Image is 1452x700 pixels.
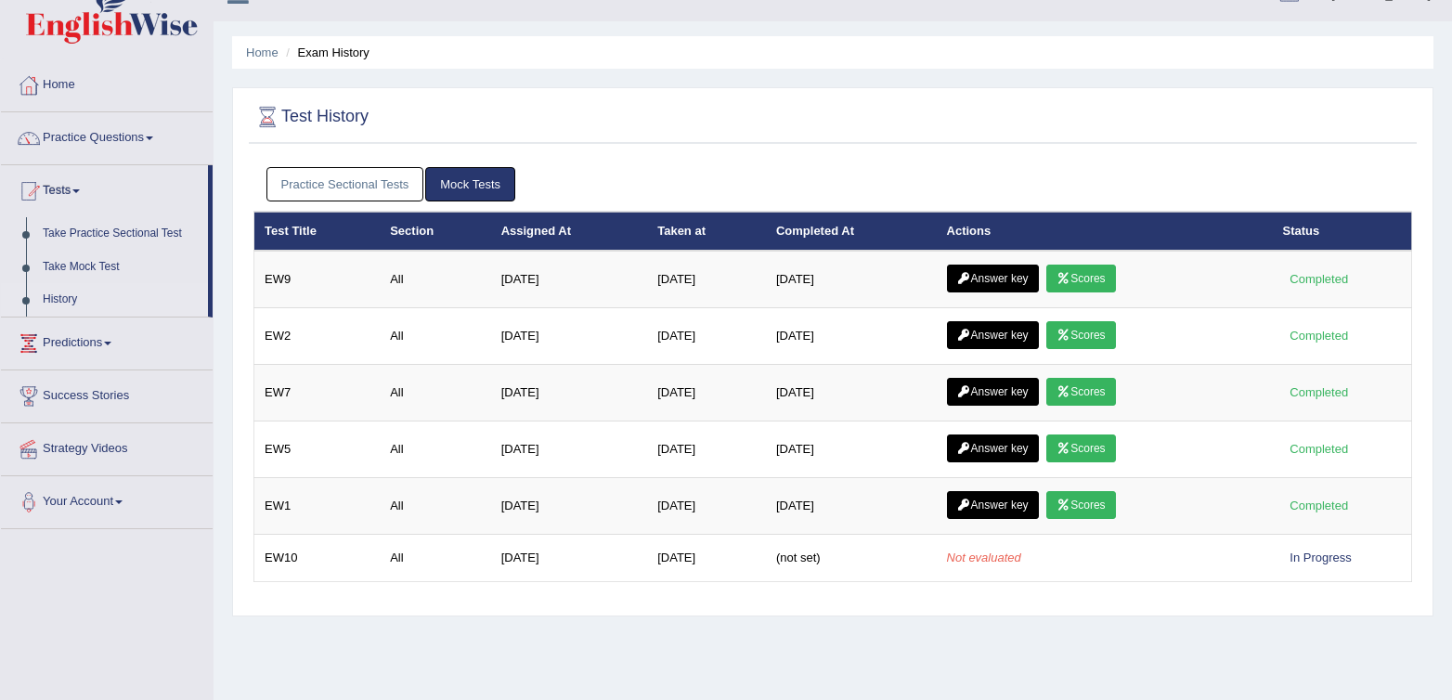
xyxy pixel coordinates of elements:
a: Home [246,45,279,59]
th: Completed At [766,212,937,251]
td: [DATE] [766,365,937,421]
a: Answer key [947,378,1039,406]
td: All [380,535,490,582]
div: Completed [1283,439,1355,459]
a: Answer key [947,491,1039,519]
td: [DATE] [491,421,648,478]
em: Not evaluated [947,551,1021,564]
a: Your Account [1,476,213,523]
td: [DATE] [491,251,648,308]
td: EW9 [254,251,381,308]
td: EW7 [254,365,381,421]
a: Practice Questions [1,112,213,159]
a: Answer key [947,265,1039,292]
a: Success Stories [1,370,213,417]
div: Completed [1283,269,1355,289]
a: History [34,283,208,317]
td: EW1 [254,478,381,535]
th: Test Title [254,212,381,251]
td: EW5 [254,421,381,478]
td: [DATE] [647,251,766,308]
a: Scores [1046,491,1115,519]
td: EW2 [254,308,381,365]
a: Tests [1,165,208,212]
td: All [380,478,490,535]
td: [DATE] [647,421,766,478]
th: Actions [937,212,1273,251]
td: [DATE] [491,478,648,535]
td: [DATE] [766,308,937,365]
td: [DATE] [647,535,766,582]
span: (not set) [776,551,821,564]
td: All [380,308,490,365]
a: Home [1,59,213,106]
a: Scores [1046,265,1115,292]
a: Scores [1046,378,1115,406]
a: Scores [1046,434,1115,462]
a: Predictions [1,318,213,364]
a: Scores [1046,321,1115,349]
td: [DATE] [766,421,937,478]
td: [DATE] [491,308,648,365]
div: In Progress [1283,548,1359,567]
th: Assigned At [491,212,648,251]
a: Mock Tests [425,167,515,201]
td: [DATE] [647,308,766,365]
td: [DATE] [766,478,937,535]
a: Practice Sectional Tests [266,167,424,201]
td: All [380,365,490,421]
td: [DATE] [491,365,648,421]
th: Section [380,212,490,251]
td: All [380,251,490,308]
li: Exam History [281,44,369,61]
td: [DATE] [766,251,937,308]
a: Take Mock Test [34,251,208,284]
a: Strategy Videos [1,423,213,470]
div: Completed [1283,382,1355,402]
div: Completed [1283,496,1355,515]
a: Take Practice Sectional Test [34,217,208,251]
th: Taken at [647,212,766,251]
td: [DATE] [647,478,766,535]
h2: Test History [253,103,369,131]
td: EW10 [254,535,381,582]
a: Answer key [947,434,1039,462]
td: [DATE] [491,535,648,582]
th: Status [1273,212,1412,251]
a: Answer key [947,321,1039,349]
div: Completed [1283,326,1355,345]
td: All [380,421,490,478]
td: [DATE] [647,365,766,421]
